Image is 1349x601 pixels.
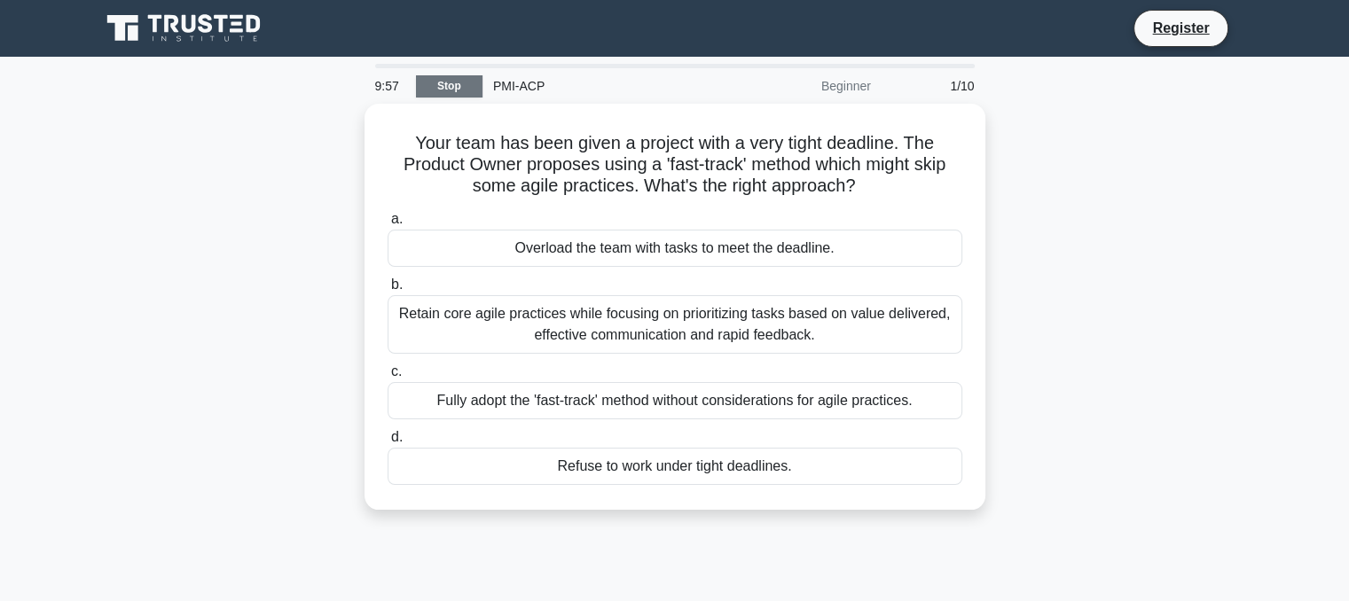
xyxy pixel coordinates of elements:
[726,68,882,104] div: Beginner
[386,132,964,198] h5: Your team has been given a project with a very tight deadline. The Product Owner proposes using a...
[416,75,482,98] a: Stop
[482,68,726,104] div: PMI-ACP
[391,211,403,226] span: a.
[388,448,962,485] div: Refuse to work under tight deadlines.
[388,230,962,267] div: Overload the team with tasks to meet the deadline.
[388,382,962,419] div: Fully adopt the 'fast-track' method without considerations for agile practices.
[391,277,403,292] span: b.
[391,363,402,379] span: c.
[882,68,985,104] div: 1/10
[1141,17,1220,39] a: Register
[365,68,416,104] div: 9:57
[391,429,403,444] span: d.
[388,295,962,354] div: Retain core agile practices while focusing on prioritizing tasks based on value delivered, effect...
